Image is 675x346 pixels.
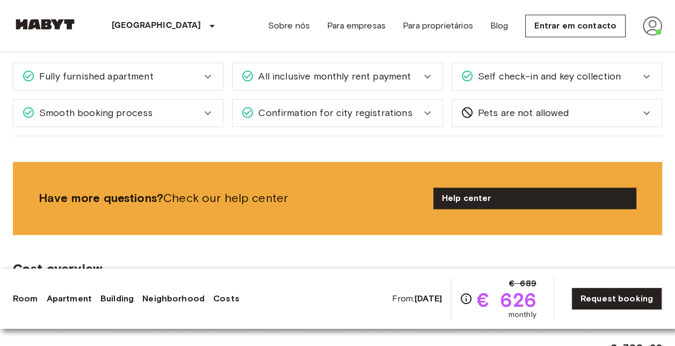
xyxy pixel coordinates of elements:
span: Check our help center [39,190,425,206]
img: Habyt [13,19,77,30]
b: Have more questions? [39,191,163,205]
a: Costs [213,292,239,305]
a: Apartment [47,292,92,305]
div: Smooth booking process [13,99,223,126]
span: Fully furnished apartment [35,69,154,83]
div: Self check-in and key collection [452,63,662,90]
a: Room [13,292,38,305]
a: Building [100,292,134,305]
span: Confirmation for city registrations [254,106,412,120]
a: Blog [490,19,509,32]
span: From: [392,293,442,305]
a: Sobre nós [268,19,310,32]
span: monthly [509,309,536,320]
div: All inclusive monthly rent payment [233,63,442,90]
span: Cost overview [13,261,662,277]
span: Smooth booking process [35,106,153,120]
p: [GEOGRAPHIC_DATA] [112,19,201,32]
span: All inclusive monthly rent payment [254,69,411,83]
div: Confirmation for city registrations [233,99,442,126]
span: € 689 [509,277,536,290]
a: Help center [433,188,636,209]
img: avatar [643,16,662,35]
a: Para empresas [327,19,386,32]
div: Fully furnished apartment [13,63,223,90]
svg: Check cost overview for full price breakdown. Please note that discounts apply to new joiners onl... [460,292,473,305]
span: € 626 [477,290,536,309]
span: Self check-in and key collection [474,69,621,83]
a: Request booking [571,287,662,310]
a: Neighborhood [142,292,205,305]
b: [DATE] [415,293,442,304]
div: Pets are not allowed [452,99,662,126]
a: Para proprietários [403,19,473,32]
a: Entrar em contacto [525,15,626,37]
span: Pets are not allowed [474,106,569,120]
